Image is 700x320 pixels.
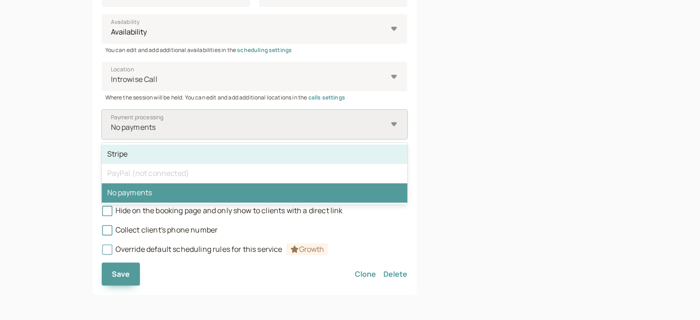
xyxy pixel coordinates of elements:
a: Growth [286,244,328,254]
a: payments settings [308,141,360,149]
button: Delete [383,262,407,285]
button: Save [102,262,140,285]
span: Hide on the booking page and only show to clients with a direct link [102,205,343,215]
a: scheduling settings [237,46,292,54]
span: Collect client's phone number [102,225,218,235]
span: Save [112,269,130,279]
a: calls settings [308,93,345,101]
span: Payment processing [111,113,164,122]
button: Clone [355,262,376,285]
div: Where the session will be held. You can edit and add additional locations in the [102,91,407,102]
div: You can edit and add additional availabilities in the [102,44,407,54]
iframe: Chat Widget [654,276,700,320]
input: Payment processingNo paymentsStripePayPal (not connected)No payments [110,122,111,133]
span: Location [111,65,134,74]
span: Availability [111,17,140,27]
div: How the payments should be processed. You can add payment accounts in the [102,139,407,150]
span: Growth [286,243,328,255]
select: Availability [102,14,407,44]
input: LocationIntrowise Call [110,74,111,85]
div: No payments [102,183,407,203]
div: PayPal (not connected) [102,164,407,183]
span: Override default scheduling rules for this service [102,244,328,254]
div: Stripe [102,145,407,164]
